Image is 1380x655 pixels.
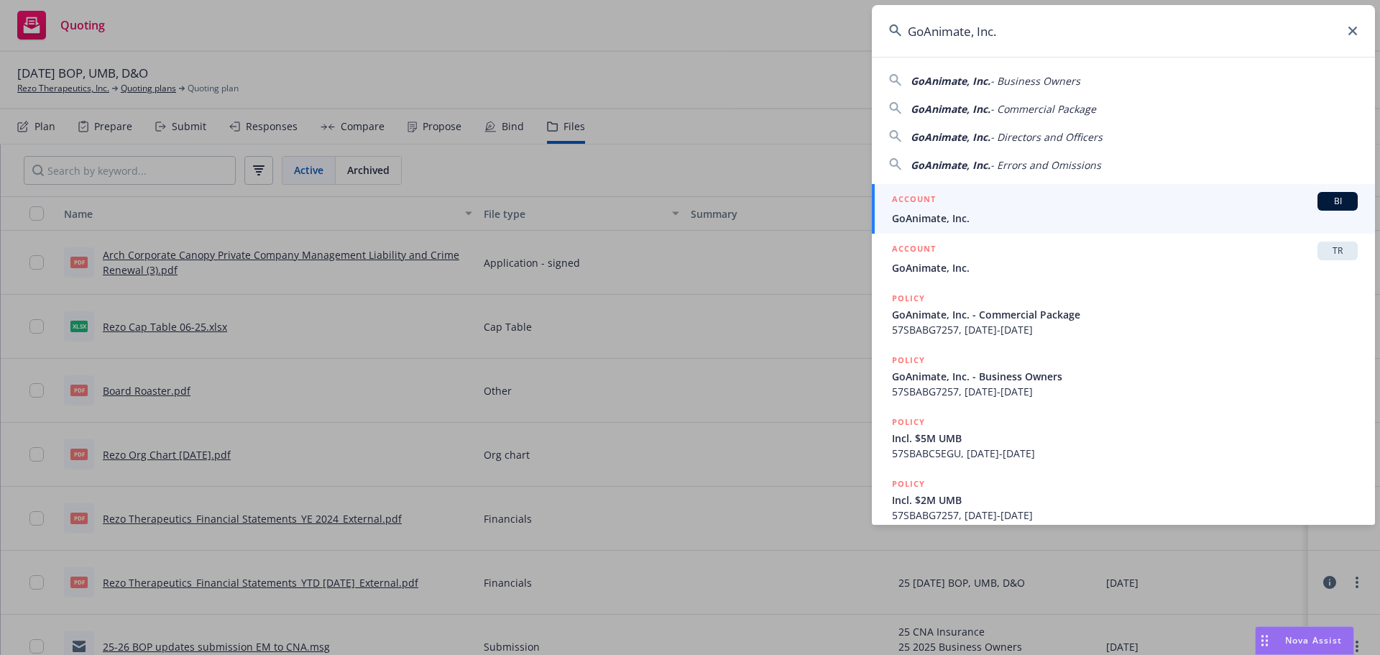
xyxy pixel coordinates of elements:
[872,283,1375,345] a: POLICYGoAnimate, Inc. - Commercial Package57SBABG7257, [DATE]-[DATE]
[872,407,1375,469] a: POLICYIncl. $5M UMB57SBABC5EGU, [DATE]-[DATE]
[892,415,925,429] h5: POLICY
[872,184,1375,234] a: ACCOUNTBIGoAnimate, Inc.
[990,158,1101,172] span: - Errors and Omissions
[990,102,1096,116] span: - Commercial Package
[892,322,1358,337] span: 57SBABG7257, [DATE]-[DATE]
[872,345,1375,407] a: POLICYGoAnimate, Inc. - Business Owners57SBABG7257, [DATE]-[DATE]
[892,384,1358,399] span: 57SBABG7257, [DATE]-[DATE]
[1323,244,1352,257] span: TR
[1255,626,1354,655] button: Nova Assist
[892,493,1358,508] span: Incl. $2M UMB
[990,74,1080,88] span: - Business Owners
[990,130,1103,144] span: - Directors and Officers
[892,242,936,259] h5: ACCOUNT
[892,192,936,209] h5: ACCOUNT
[892,291,925,306] h5: POLICY
[911,74,990,88] span: GoAnimate, Inc.
[892,369,1358,384] span: GoAnimate, Inc. - Business Owners
[911,102,990,116] span: GoAnimate, Inc.
[892,211,1358,226] span: GoAnimate, Inc.
[1323,195,1352,208] span: BI
[1256,627,1274,654] div: Drag to move
[872,5,1375,57] input: Search...
[911,130,990,144] span: GoAnimate, Inc.
[892,260,1358,275] span: GoAnimate, Inc.
[892,307,1358,322] span: GoAnimate, Inc. - Commercial Package
[892,446,1358,461] span: 57SBABC5EGU, [DATE]-[DATE]
[1285,634,1342,646] span: Nova Assist
[892,431,1358,446] span: Incl. $5M UMB
[872,234,1375,283] a: ACCOUNTTRGoAnimate, Inc.
[872,469,1375,531] a: POLICYIncl. $2M UMB57SBABG7257, [DATE]-[DATE]
[892,508,1358,523] span: 57SBABG7257, [DATE]-[DATE]
[892,353,925,367] h5: POLICY
[892,477,925,491] h5: POLICY
[911,158,990,172] span: GoAnimate, Inc.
